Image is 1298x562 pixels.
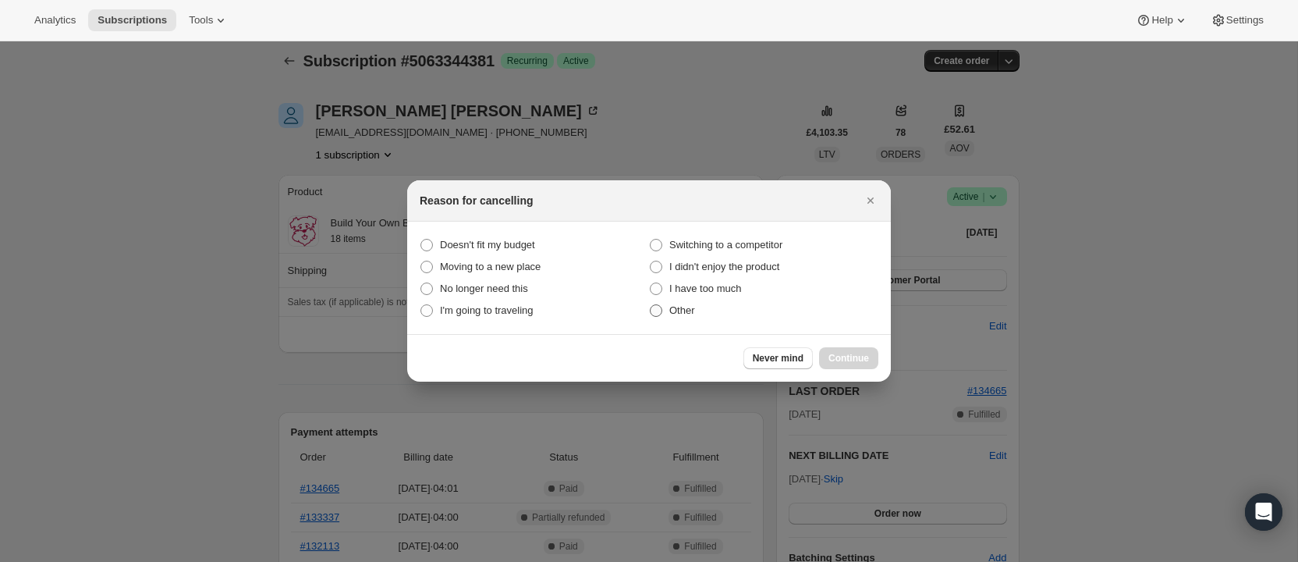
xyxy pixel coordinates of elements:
[753,352,803,365] span: Never mind
[440,239,535,251] span: Doesn't fit my budget
[88,9,176,31] button: Subscriptions
[669,304,695,316] span: Other
[860,190,881,212] button: Close
[669,261,779,272] span: I didn't enjoy the product
[1126,9,1197,31] button: Help
[1201,9,1273,31] button: Settings
[669,239,782,251] span: Switching to a competitor
[440,261,541,272] span: Moving to a new place
[669,283,742,294] span: I have too much
[420,193,533,208] h2: Reason for cancelling
[743,347,813,369] button: Never mind
[179,9,238,31] button: Tools
[1151,14,1172,27] span: Help
[1245,493,1282,531] div: Open Intercom Messenger
[440,283,528,294] span: No longer need this
[189,14,213,27] span: Tools
[440,304,534,316] span: I'm going to traveling
[1226,14,1264,27] span: Settings
[25,9,85,31] button: Analytics
[34,14,76,27] span: Analytics
[98,14,167,27] span: Subscriptions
